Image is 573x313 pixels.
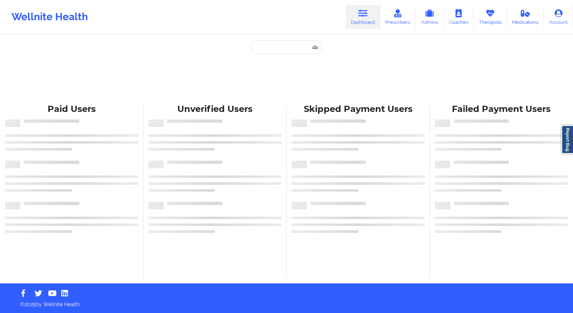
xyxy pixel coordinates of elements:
[380,5,416,29] a: Prescribers
[474,5,507,29] a: Therapists
[561,125,573,154] a: Report Bug
[416,5,444,29] a: Admins
[507,5,544,29] a: Medications
[435,104,568,115] div: Failed Payment Users
[15,296,558,308] p: © 2025 by Wellnite Health
[148,104,282,115] div: Unverified Users
[544,5,573,29] a: Account
[292,104,425,115] div: Skipped Payment Users
[5,104,138,115] div: Paid Users
[444,5,474,29] a: Coaches
[346,5,380,29] a: Dashboard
